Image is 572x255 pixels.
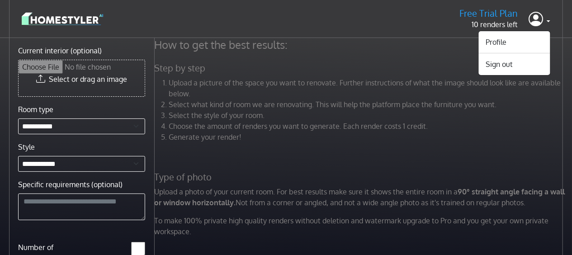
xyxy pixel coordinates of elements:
[18,142,35,152] label: Style
[22,11,103,27] img: logo-3de290ba35641baa71223ecac5eacb59cb85b4c7fdf211dc9aaecaaee71ea2f8.svg
[18,179,123,190] label: Specific requirements (optional)
[18,104,53,115] label: Room type
[155,187,565,207] strong: 90° straight angle facing a wall or window horizontally.
[479,57,550,71] button: Sign out
[149,38,571,52] h4: How to get the best results:
[149,171,571,183] h5: Type of photo
[149,62,571,74] h5: Step by step
[149,186,571,208] p: Upload a photo of your current room. For best results make sure it shows the entire room in a Not...
[479,35,550,49] a: Profile
[169,77,565,99] li: Upload a picture of the space you want to renovate. Further instructions of what the image should...
[459,8,518,19] h5: Free Trial Plan
[459,19,518,30] p: 10 renders left
[149,215,571,237] p: To make 100% private high quality renders without deletion and watermark upgrade to Pro and you g...
[18,45,102,56] label: Current interior (optional)
[169,132,565,142] li: Generate your render!
[169,99,565,110] li: Select what kind of room we are renovating. This will help the platform place the furniture you w...
[169,121,565,132] li: Choose the amount of renders you want to generate. Each render costs 1 credit.
[169,110,565,121] li: Select the style of your room.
